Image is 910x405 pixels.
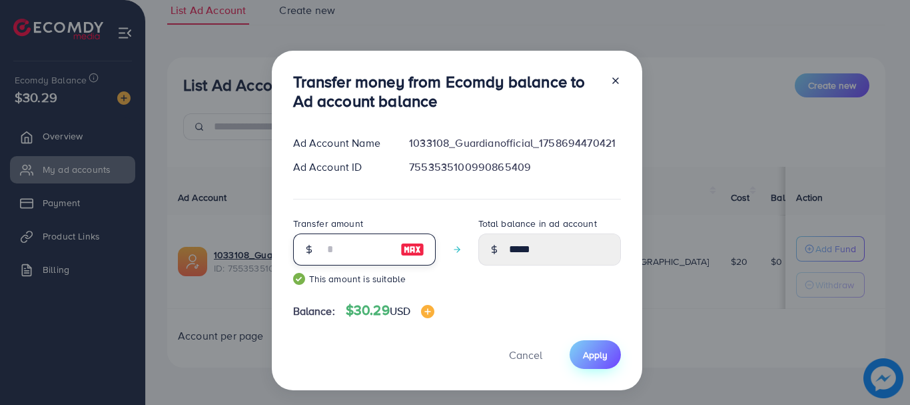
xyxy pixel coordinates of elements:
span: Apply [583,348,608,362]
label: Total balance in ad account [478,217,597,230]
label: Transfer amount [293,217,363,230]
span: Balance: [293,304,335,319]
div: Ad Account ID [282,159,399,175]
div: 7553535100990865409 [398,159,631,175]
img: guide [293,273,305,285]
img: image [400,242,424,258]
button: Cancel [492,340,559,369]
small: This amount is suitable [293,272,436,286]
h4: $30.29 [346,302,434,319]
div: Ad Account Name [282,135,399,151]
h3: Transfer money from Ecomdy balance to Ad account balance [293,72,600,111]
img: image [421,305,434,318]
span: USD [390,304,410,318]
span: Cancel [509,348,542,362]
div: 1033108_Guardianofficial_1758694470421 [398,135,631,151]
button: Apply [570,340,621,369]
